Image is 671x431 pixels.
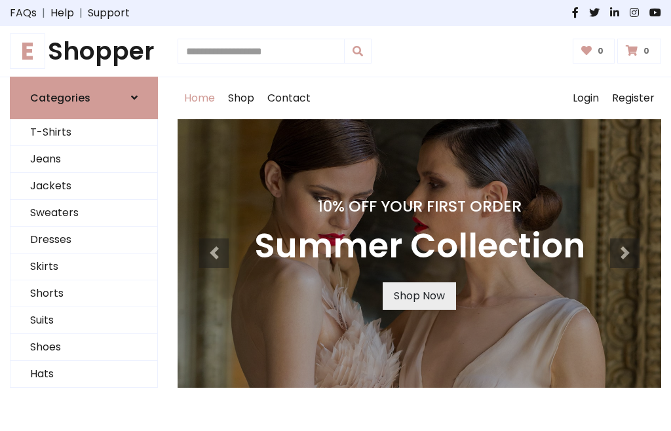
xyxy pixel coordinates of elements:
a: Home [178,77,221,119]
a: Hats [10,361,157,388]
span: | [74,5,88,21]
a: FAQs [10,5,37,21]
a: Support [88,5,130,21]
a: 0 [573,39,615,64]
a: Login [566,77,605,119]
a: Suits [10,307,157,334]
a: Dresses [10,227,157,253]
span: 0 [640,45,653,57]
a: Skirts [10,253,157,280]
a: Sweaters [10,200,157,227]
h3: Summer Collection [254,226,585,267]
a: Shop [221,77,261,119]
a: Shop Now [383,282,456,310]
a: EShopper [10,37,158,66]
a: Jackets [10,173,157,200]
span: | [37,5,50,21]
h4: 10% Off Your First Order [254,197,585,216]
a: Jeans [10,146,157,173]
span: 0 [594,45,607,57]
a: T-Shirts [10,119,157,146]
a: Contact [261,77,317,119]
h6: Categories [30,92,90,104]
a: 0 [617,39,661,64]
a: Register [605,77,661,119]
span: E [10,33,45,69]
a: Shoes [10,334,157,361]
a: Shorts [10,280,157,307]
a: Categories [10,77,158,119]
h1: Shopper [10,37,158,66]
a: Help [50,5,74,21]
